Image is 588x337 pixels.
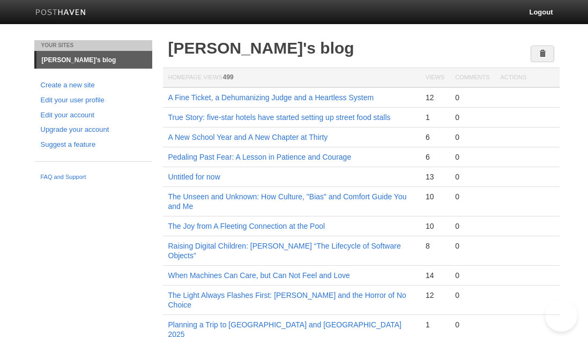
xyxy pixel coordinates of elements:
div: 0 [455,172,489,182]
a: The Joy from A Fleeting Connection at the Pool [168,222,325,230]
div: 6 [426,132,444,142]
div: 0 [455,221,489,231]
a: A Fine Ticket, a Dehumanizing Judge and a Heartless System [168,93,374,102]
span: 499 [223,73,234,81]
div: 0 [455,320,489,329]
div: 0 [455,113,489,122]
a: Pedaling Past Fear: A Lesson in Patience and Courage [168,153,352,161]
a: Upgrade your account [41,124,146,136]
a: True Story: five-star hotels have started setting up street food stalls [168,113,391,122]
a: [PERSON_NAME]'s blog [168,39,354,57]
a: FAQ and Support [41,173,146,182]
div: 6 [426,152,444,162]
div: 10 [426,221,444,231]
a: Raising Digital Children: [PERSON_NAME] “The Lifecycle of Software Objects” [168,242,401,260]
div: 8 [426,241,444,251]
th: Comments [450,68,495,88]
div: 10 [426,192,444,201]
div: 1 [426,113,444,122]
a: Suggest a feature [41,139,146,151]
div: 13 [426,172,444,182]
a: Create a new site [41,80,146,91]
div: 0 [455,241,489,251]
a: [PERSON_NAME]'s blog [36,51,152,69]
li: Your Sites [34,40,152,51]
div: 0 [455,152,489,162]
a: The Unseen and Unknown: How Culture, "Bias" and Comfort Guide You and Me [168,192,407,211]
div: 0 [455,93,489,102]
a: The Light Always Flashes First: [PERSON_NAME] and the Horror of No Choice [168,291,406,309]
div: 14 [426,271,444,280]
div: 0 [455,290,489,300]
div: 1 [426,320,444,329]
img: Posthaven-bar [35,9,86,17]
a: Edit your account [41,110,146,121]
a: When Machines Can Care, but Can Not Feel and Love [168,271,350,280]
a: Edit your user profile [41,95,146,106]
div: 12 [426,290,444,300]
th: Homepage Views [163,68,420,88]
a: Untitled for now [168,173,220,181]
th: Actions [495,68,560,88]
div: 12 [426,93,444,102]
div: 0 [455,192,489,201]
div: 0 [455,271,489,280]
a: A New School Year and A New Chapter at Thirty [168,133,328,141]
div: 0 [455,132,489,142]
iframe: Help Scout Beacon - Open [545,299,577,332]
th: Views [420,68,450,88]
